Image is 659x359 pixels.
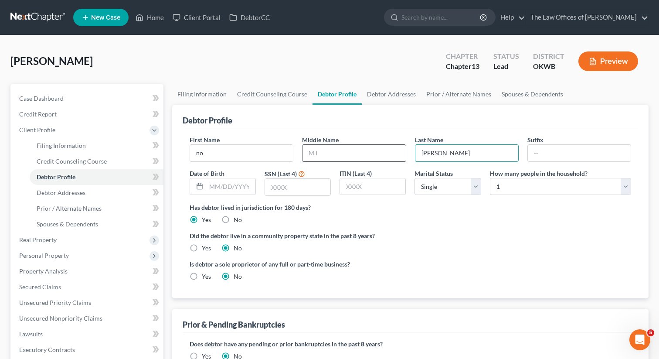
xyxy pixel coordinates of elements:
span: Prior / Alternate Names [37,205,102,212]
input: XXXX [265,179,330,195]
input: -- [190,145,293,161]
span: Credit Report [19,110,57,118]
div: Prior & Pending Bankruptcies [183,319,285,330]
a: Filing Information [30,138,163,154]
a: The Law Offices of [PERSON_NAME] [526,10,648,25]
a: Unsecured Priority Claims [12,295,163,311]
div: OKWB [533,62,564,72]
div: Chapter [446,62,479,72]
a: Executory Contracts [12,342,163,358]
label: Yes [202,272,211,281]
span: Real Property [19,236,57,243]
label: Yes [202,215,211,224]
span: Filing Information [37,142,86,149]
div: Debtor Profile [183,115,232,126]
span: Case Dashboard [19,95,64,102]
a: DebtorCC [225,10,274,25]
label: Last Name [415,135,443,144]
button: Preview [578,51,638,71]
div: Status [493,51,519,62]
span: Unsecured Priority Claims [19,299,91,306]
a: Secured Claims [12,279,163,295]
label: Is debtor a sole proprietor of any full or part-time business? [190,260,406,269]
span: Personal Property [19,252,69,259]
label: Suffix [527,135,544,144]
span: Executory Contracts [19,346,75,353]
label: First Name [190,135,220,144]
a: Credit Report [12,106,163,122]
a: Spouses & Dependents [30,216,163,232]
input: Search by name... [401,9,481,25]
input: MM/DD/YYYY [206,178,255,195]
label: No [234,272,242,281]
span: Secured Claims [19,283,61,291]
label: Has debtor lived in jurisdiction for 180 days? [190,203,631,212]
a: Prior / Alternate Names [421,84,496,105]
span: [PERSON_NAME] [10,55,93,67]
span: Debtor Addresses [37,189,85,196]
a: Unsecured Nonpriority Claims [12,311,163,326]
a: Credit Counseling Course [30,154,163,169]
a: Client Portal [168,10,225,25]
a: Lawsuits [12,326,163,342]
a: Debtor Addresses [30,185,163,201]
a: Debtor Profile [313,84,362,105]
label: Yes [202,244,211,253]
span: Property Analysis [19,267,68,275]
label: Did the debtor live in a community property state in the past 8 years? [190,231,631,240]
div: District [533,51,564,62]
input: -- [528,145,631,161]
span: Unsecured Nonpriority Claims [19,315,102,322]
label: How many people in the household? [490,169,588,178]
label: Date of Birth [190,169,224,178]
label: ITIN (Last 4) [340,169,372,178]
label: No [234,215,242,224]
a: Prior / Alternate Names [30,201,163,216]
span: Client Profile [19,126,55,133]
a: Home [131,10,168,25]
label: No [234,244,242,253]
label: Middle Name [302,135,339,144]
label: Does debtor have any pending or prior bankruptcies in the past 8 years? [190,339,631,349]
span: Spouses & Dependents [37,220,98,228]
a: Debtor Addresses [362,84,421,105]
label: SSN (Last 4) [265,169,297,178]
div: Lead [493,62,519,72]
a: Debtor Profile [30,169,163,185]
input: M.I [302,145,405,161]
span: 13 [472,62,479,70]
a: Case Dashboard [12,91,163,106]
span: Lawsuits [19,330,43,338]
span: 5 [647,329,654,336]
span: New Case [91,14,120,21]
span: Credit Counseling Course [37,157,107,165]
a: Filing Information [172,84,232,105]
a: Credit Counseling Course [232,84,313,105]
span: Debtor Profile [37,173,75,181]
a: Help [496,10,525,25]
a: Spouses & Dependents [496,84,568,105]
label: Marital Status [414,169,453,178]
iframe: Intercom live chat [629,329,650,350]
input: XXXX [340,178,405,195]
div: Chapter [446,51,479,62]
input: -- [415,145,518,161]
a: Property Analysis [12,263,163,279]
